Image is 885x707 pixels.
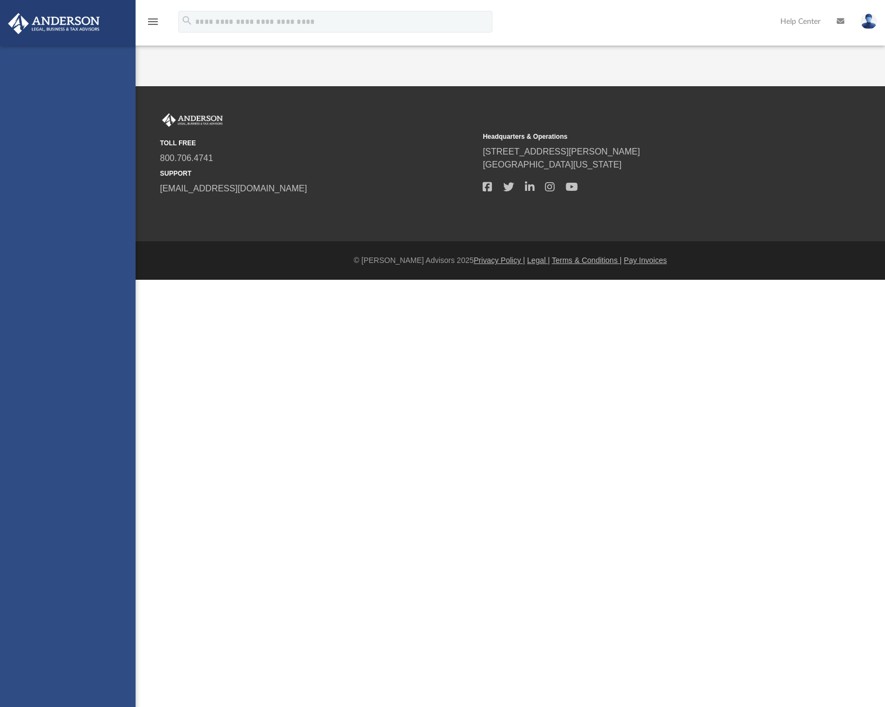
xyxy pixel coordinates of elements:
[160,184,307,193] a: [EMAIL_ADDRESS][DOMAIN_NAME]
[527,256,550,265] a: Legal |
[146,15,159,28] i: menu
[624,256,666,265] a: Pay Invoices
[861,14,877,29] img: User Pic
[160,113,225,127] img: Anderson Advisors Platinum Portal
[474,256,525,265] a: Privacy Policy |
[160,138,475,148] small: TOLL FREE
[160,153,213,163] a: 800.706.4741
[136,255,885,266] div: © [PERSON_NAME] Advisors 2025
[5,13,103,34] img: Anderson Advisors Platinum Portal
[146,21,159,28] a: menu
[483,147,640,156] a: [STREET_ADDRESS][PERSON_NAME]
[483,160,621,169] a: [GEOGRAPHIC_DATA][US_STATE]
[160,169,475,178] small: SUPPORT
[552,256,622,265] a: Terms & Conditions |
[181,15,193,27] i: search
[483,132,798,142] small: Headquarters & Operations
